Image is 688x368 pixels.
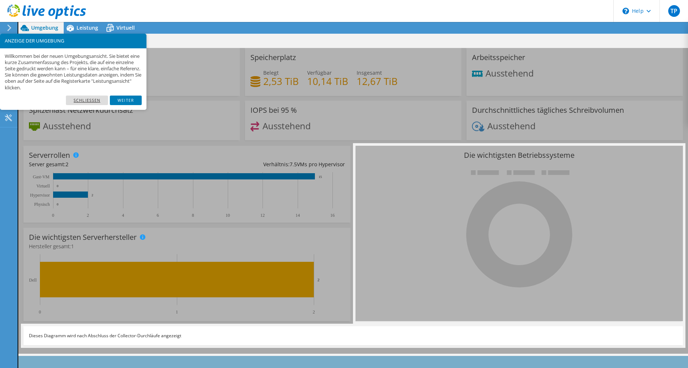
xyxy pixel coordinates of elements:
span: Virtuell [116,24,135,31]
a: Weiter [110,96,142,105]
h3: ANZEIGE DER UMGEBUNG [5,38,142,43]
svg: \n [622,8,629,14]
span: TP [668,5,680,17]
p: Willkommen bei der neuen Umgebungsansicht. Sie bietet eine kurze Zusammenfassung des Projekts, di... [5,53,142,91]
div: Dieses Diagramm wird nach Abschluss der Collector-Durchläufe angezeigt [23,326,683,345]
span: Umgebung [31,24,58,31]
a: Schließen [66,96,108,105]
span: Leistung [77,24,98,31]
